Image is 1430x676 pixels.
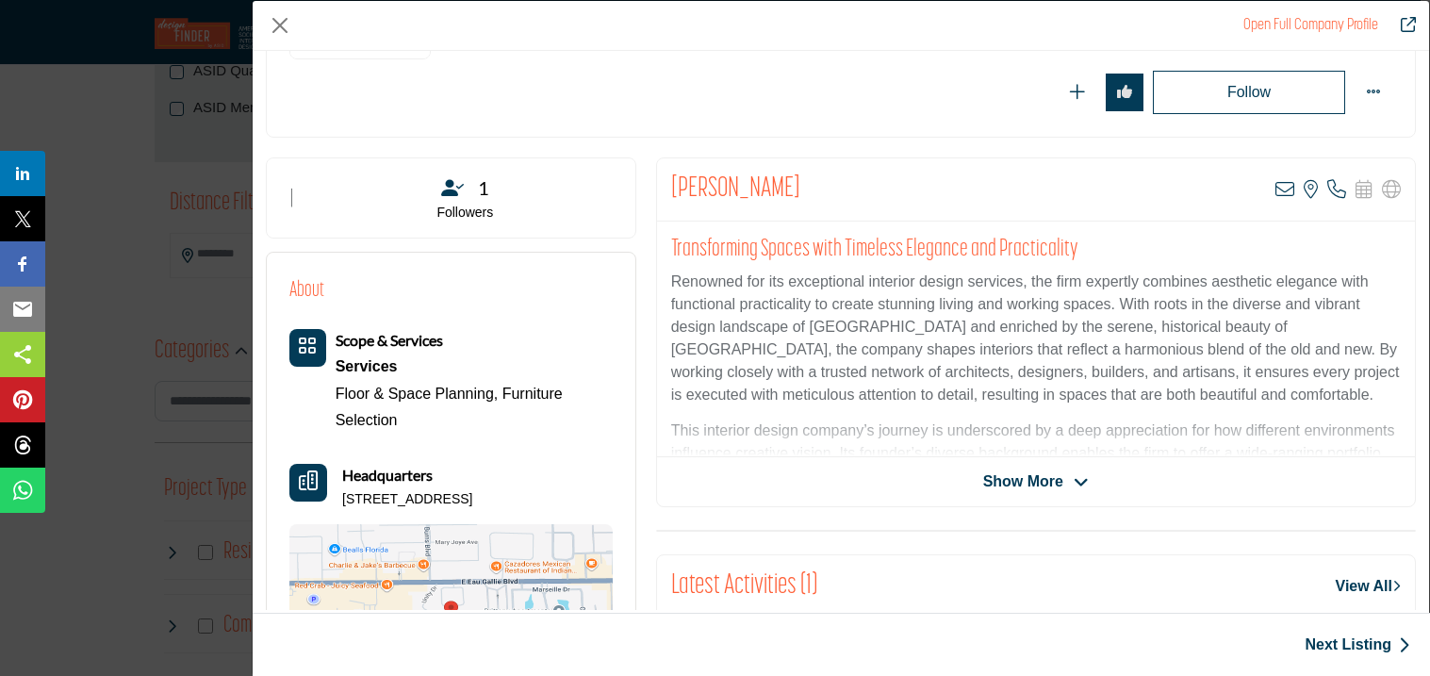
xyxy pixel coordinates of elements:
a: Next Listing [1305,634,1410,656]
b: Scope & Services [336,331,443,349]
button: Redirect to login page [1106,74,1143,111]
a: Scope & Services [336,333,443,349]
p: Followers [319,204,612,223]
a: Floor & Space Planning, [336,386,499,402]
h2: Latest Activities (1) [671,569,817,603]
button: Redirect to login page [1059,74,1096,111]
a: Redirect to androulla-diorio [1243,18,1378,33]
p: This interior design company’s journey is underscored by a deep appreciation for how different en... [671,420,1401,578]
a: View All [1336,575,1401,598]
p: [STREET_ADDRESS] [342,490,472,509]
a: Furniture Selection [336,386,563,428]
p: Renowned for its exceptional interior design services, the firm expertly combines aesthetic elega... [671,271,1401,406]
button: Category Icon [289,329,326,367]
h2: Transforming Spaces with Timeless Elegance and Practicality [671,236,1401,264]
h2: Androulla Diorio [671,173,800,206]
a: Redirect to androulla-diorio [1388,14,1416,37]
button: Headquarter icon [289,464,327,502]
button: Redirect to login [1153,71,1345,114]
h2: About [289,275,324,306]
span: Show More [983,470,1063,493]
div: Interior and exterior spaces including lighting, layouts, furnishings, accessories, artwork, land... [336,353,613,381]
a: Services [336,353,613,381]
button: Close [266,11,294,40]
button: More Options [1355,74,1392,111]
span: 1 [478,173,489,202]
b: Headquarters [342,464,433,486]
